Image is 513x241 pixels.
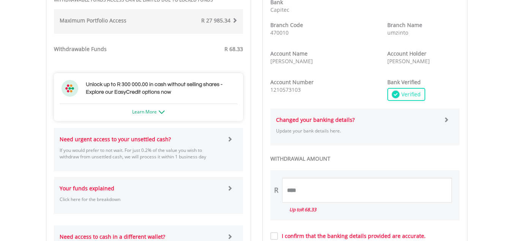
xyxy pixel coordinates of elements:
h3: Unlock up to R 300 000.00 in cash without selling shares - Explore our EasyCredit options now [86,81,235,96]
p: If you would prefer to not wait. For just 0.2% of the value you wish to withdraw from unsettled c... [60,147,222,160]
p: Click here for the breakdown [60,196,222,203]
a: Learn More [132,109,165,115]
span: Verified [399,91,421,98]
span: [PERSON_NAME] [270,57,313,65]
strong: Branch Name [387,21,422,29]
strong: Account Name [270,50,308,57]
img: ec-arrow-down.png [159,110,165,114]
strong: Maximum Portfolio Access [60,17,126,24]
strong: Changed your banking details? [276,116,355,123]
span: 470010 [270,29,289,36]
span: R 68.33 [301,206,316,213]
strong: Account Holder [387,50,426,57]
strong: Account Number [270,78,314,86]
span: R 68.33 [224,45,243,53]
strong: Withdrawable Funds [54,45,107,53]
p: Update your bank details here. [276,128,438,134]
strong: Branch Code [270,21,303,29]
label: I confirm that the banking details provided are accurate. [278,232,426,240]
strong: Your funds explained [60,185,114,192]
strong: Need urgent access to your unsettled cash? [60,136,171,143]
strong: Need access to cash in a different wallet? [60,233,165,240]
span: Capitec [270,6,289,13]
span: R 27 985.34 [201,17,230,24]
strong: Bank Verified [387,78,421,86]
span: umzinto [387,29,408,36]
div: R [274,185,278,195]
label: WITHDRAWAL AMOUNT [270,155,459,163]
i: Up to [289,206,316,213]
span: 1210573103 [270,86,301,93]
img: ec-flower.svg [62,80,78,97]
span: [PERSON_NAME] [387,57,430,65]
